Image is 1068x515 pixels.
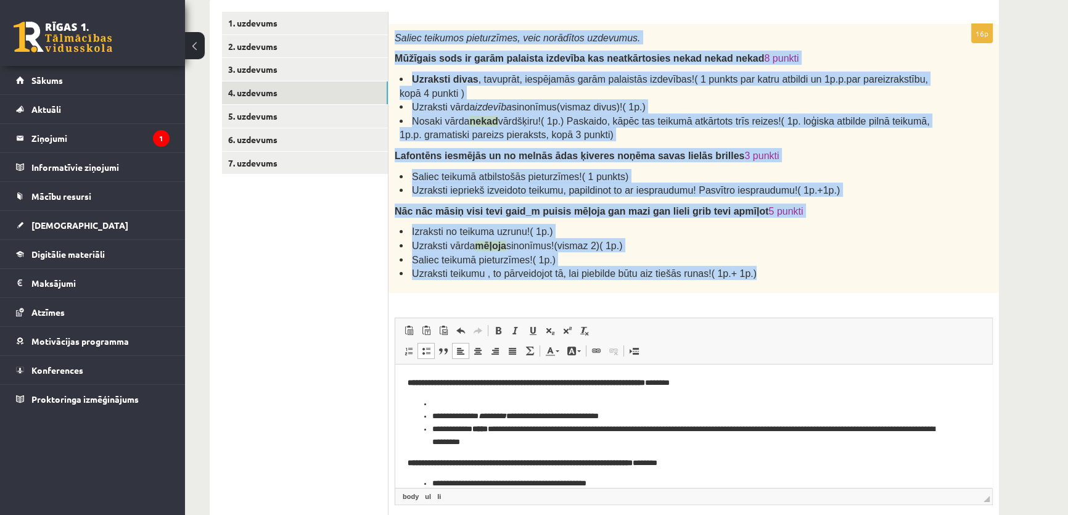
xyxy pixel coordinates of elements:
[31,393,139,405] span: Proktoringa izmēģinājums
[475,102,512,112] i: izdevība
[563,343,585,359] a: Background Color
[469,116,498,126] strong: nekad
[559,323,576,339] a: Superscript
[400,116,930,141] span: Nosaki vārda vārdšķiru!( 1p.) Paskaido, kāpēc tas teikumā atkārtots trīs reizes!( 1p. loģiska atb...
[31,75,63,86] span: Sākums
[16,211,170,239] a: [DEMOGRAPHIC_DATA]
[400,343,417,359] a: Insert/Remove Numbered List
[768,206,803,216] span: 5 punkti
[412,171,628,182] span: Saliec teikumā atbilstošās pieturzīmes!( 1 punkts)
[395,206,768,216] span: Nāc nāc māsiņ visi tevi gaid_m puisis mēļoja gan mazi gan lieli grib tevi apmīļot
[504,343,521,359] a: Justify
[412,241,622,251] span: Uzraksti vārda sinonīmus!(vismaz 2)( 1p.)
[452,323,469,339] a: Undo (Ctrl+Z)
[625,343,643,359] a: Insert Page Break for Printing
[524,323,541,339] a: Underline (Ctrl+U)
[400,323,417,339] a: Paste (Ctrl+V)
[490,323,507,339] a: Bold (Ctrl+B)
[475,241,506,251] strong: mēļoja
[395,33,640,43] span: Saliec teikumos pieturzīmes, veic norādītos uzdevumus.
[541,323,559,339] a: Subscript
[395,150,744,161] span: Lafontēns iesmējās un no melnās ādas ķiveres noņēma savas lielās brilles
[31,104,61,115] span: Aktuāli
[588,343,605,359] a: Link (Ctrl+K)
[16,66,170,94] a: Sākums
[412,74,479,84] span: Uzraksti divas
[412,226,553,237] span: Izraksti no teikuma uzrunu!( 1p.)
[153,130,170,147] i: 1
[435,323,452,339] a: Paste from Word
[31,249,105,260] span: Digitālie materiāli
[16,385,170,413] a: Proktoringa izmēģinājums
[16,356,170,384] a: Konferences
[764,53,799,64] span: 8 punkti
[576,323,593,339] a: Remove Format
[31,269,170,297] legend: Maksājumi
[16,298,170,326] a: Atzīmes
[16,240,170,268] a: Digitālie materiāli
[422,491,433,502] a: ul element
[16,182,170,210] a: Mācību resursi
[16,269,170,297] a: Maksājumi
[14,22,112,52] a: Rīgas 1. Tālmācības vidusskola
[222,12,388,35] a: 1. uzdevums
[31,307,65,318] span: Atzīmes
[222,58,388,81] a: 3. uzdevums
[417,323,435,339] a: Paste as plain text (Ctrl+Shift+V)
[487,343,504,359] a: Align Right
[400,491,421,502] a: body element
[222,35,388,58] a: 2. uzdevums
[395,365,992,488] iframe: Editor, wiswyg-editor-user-answer-47024994754940
[16,124,170,152] a: Ziņojumi1
[435,491,443,502] a: li element
[222,128,388,151] a: 6. uzdevums
[16,153,170,181] a: Informatīvie ziņojumi
[412,268,757,279] span: Uzraksti teikumu , to pārveidojot tā, lai piebilde būtu aiz tiešās runas!( 1p.+ 1p.)
[222,81,388,104] a: 4. uzdevums
[412,185,840,196] span: Uzraksti iepriekš izveidoto teikumu, papildinot to ar iespraudumu! Pasvītro iespraudumu!( 1p.+1p.)
[521,343,538,359] a: Math
[605,343,622,359] a: Unlink
[417,343,435,359] a: Insert/Remove Bulleted List
[12,12,585,218] body: Editor, wiswyg-editor-user-answer-47024994754940
[31,191,91,202] span: Mācību resursi
[452,343,469,359] a: Align Left
[31,124,170,152] legend: Ziņojumi
[395,53,764,64] span: Mūžīgais sods ir garām palaista izdevība kas neatkārtosies nekad nekad nekad
[412,255,556,265] span: Saliec teikumā pieturzīmes!( 1p.)
[16,327,170,355] a: Motivācijas programma
[507,323,524,339] a: Italic (Ctrl+I)
[971,23,993,43] p: 16p
[744,150,779,161] span: 3 punkti
[541,343,563,359] a: Text Color
[435,343,452,359] a: Block Quote
[31,220,128,231] span: [DEMOGRAPHIC_DATA]
[31,365,83,376] span: Konferences
[16,95,170,123] a: Aktuāli
[31,336,129,347] span: Motivācijas programma
[400,74,928,99] span: , tavuprāt, iespējamās garām palaistās izdevības!( 1 punkts par katru atbildi un 1p.p.par pareizr...
[469,323,487,339] a: Redo (Ctrl+Y)
[984,496,990,502] span: Resize
[222,105,388,128] a: 5. uzdevums
[412,102,646,112] span: Uzraksti vārda sinonīmus(vismaz divus)!( 1p.)
[31,153,170,181] legend: Informatīvie ziņojumi
[222,152,388,175] a: 7. uzdevums
[469,343,487,359] a: Center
